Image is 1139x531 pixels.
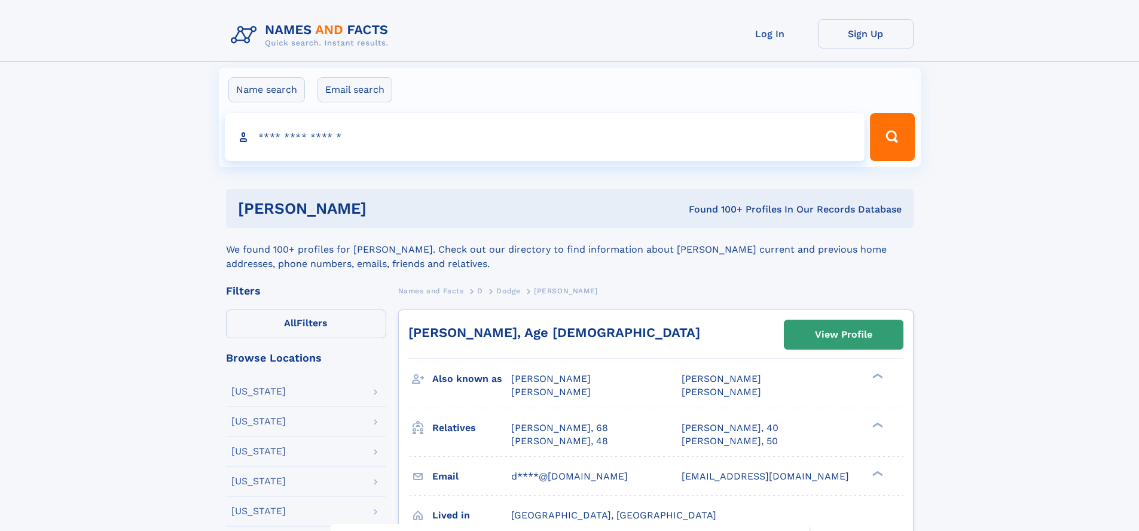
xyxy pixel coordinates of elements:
span: [PERSON_NAME] [682,373,761,384]
a: [PERSON_NAME], 48 [511,435,608,448]
div: [US_STATE] [231,387,286,396]
input: search input [225,113,865,161]
a: D [477,283,483,298]
div: [US_STATE] [231,447,286,456]
div: ❯ [869,372,884,380]
span: All [284,317,297,329]
label: Name search [228,77,305,102]
div: [US_STATE] [231,417,286,426]
a: Dodge [496,283,520,298]
img: Logo Names and Facts [226,19,398,51]
span: [PERSON_NAME] [511,373,591,384]
span: Dodge [496,287,520,295]
a: Sign Up [818,19,914,48]
div: We found 100+ profiles for [PERSON_NAME]. Check out our directory to find information about [PERS... [226,228,914,271]
label: Email search [317,77,392,102]
div: [US_STATE] [231,506,286,516]
span: [GEOGRAPHIC_DATA], [GEOGRAPHIC_DATA] [511,509,716,521]
h3: Email [432,466,511,487]
a: [PERSON_NAME], Age [DEMOGRAPHIC_DATA] [408,325,700,340]
span: [PERSON_NAME] [682,386,761,398]
h3: Lived in [432,505,511,526]
button: Search Button [870,113,914,161]
div: Found 100+ Profiles In Our Records Database [527,203,902,216]
a: [PERSON_NAME], 68 [511,421,608,435]
label: Filters [226,310,386,338]
div: Filters [226,286,386,296]
div: Browse Locations [226,353,386,363]
div: ❯ [869,421,884,429]
h1: [PERSON_NAME] [238,201,528,216]
span: [PERSON_NAME] [534,287,598,295]
span: D [477,287,483,295]
h3: Also known as [432,369,511,389]
a: [PERSON_NAME], 40 [682,421,778,435]
a: Log In [722,19,818,48]
h3: Relatives [432,418,511,438]
div: ❯ [869,469,884,477]
div: [US_STATE] [231,477,286,486]
a: [PERSON_NAME], 50 [682,435,778,448]
span: [PERSON_NAME] [511,386,591,398]
div: View Profile [815,321,872,348]
span: [EMAIL_ADDRESS][DOMAIN_NAME] [682,471,849,482]
a: View Profile [784,320,903,349]
a: Names and Facts [398,283,464,298]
